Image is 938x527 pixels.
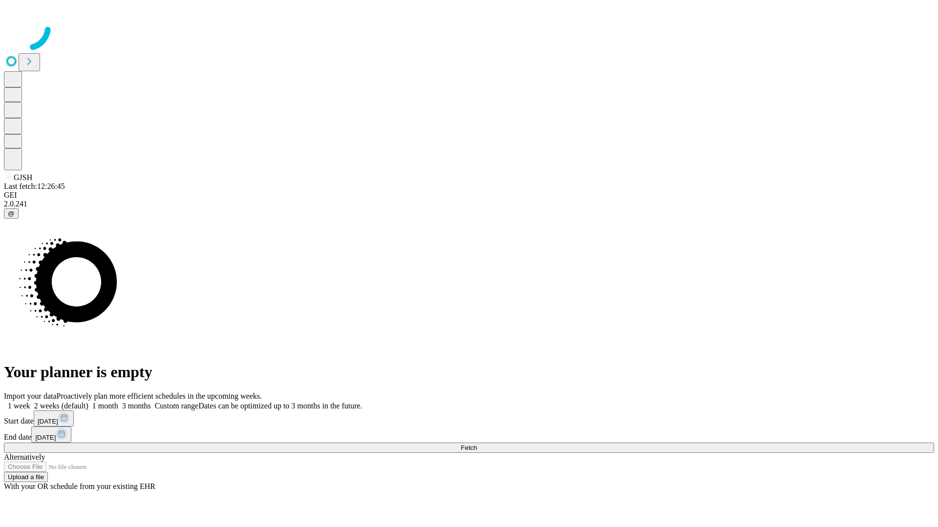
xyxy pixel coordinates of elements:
[34,410,74,426] button: [DATE]
[4,200,934,208] div: 2.0.241
[8,210,15,217] span: @
[4,453,45,461] span: Alternatively
[122,402,151,410] span: 3 months
[4,208,19,219] button: @
[14,173,32,182] span: GJSH
[4,363,934,381] h1: Your planner is empty
[198,402,362,410] span: Dates can be optimized up to 3 months in the future.
[8,402,30,410] span: 1 week
[4,472,48,482] button: Upload a file
[4,426,934,443] div: End date
[34,402,88,410] span: 2 weeks (default)
[4,392,57,400] span: Import your data
[38,418,58,425] span: [DATE]
[4,482,155,490] span: With your OR schedule from your existing EHR
[35,434,56,441] span: [DATE]
[461,444,477,451] span: Fetch
[155,402,198,410] span: Custom range
[31,426,71,443] button: [DATE]
[4,191,934,200] div: GEI
[4,182,65,190] span: Last fetch: 12:26:45
[57,392,262,400] span: Proactively plan more efficient schedules in the upcoming weeks.
[92,402,118,410] span: 1 month
[4,443,934,453] button: Fetch
[4,410,934,426] div: Start date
